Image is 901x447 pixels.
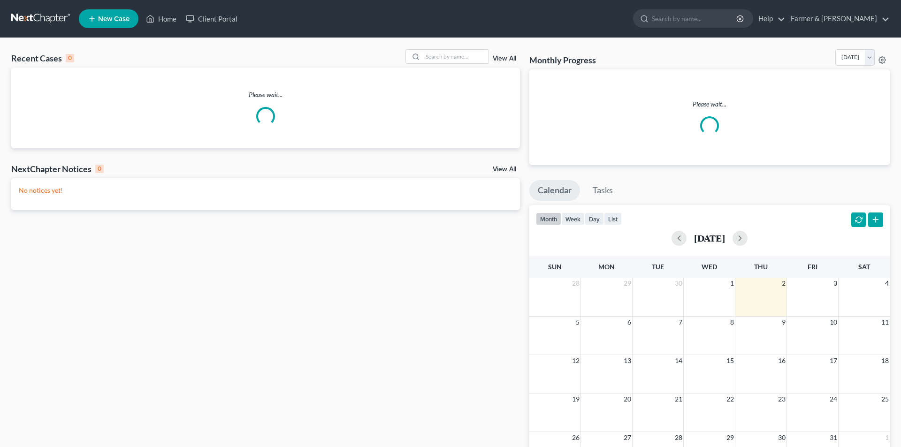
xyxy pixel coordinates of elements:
a: View All [493,166,516,173]
button: day [585,212,604,225]
span: 27 [623,432,632,443]
span: Tue [652,263,664,271]
span: 24 [829,394,838,405]
span: 25 [880,394,890,405]
span: 5 [575,317,580,328]
span: 13 [623,355,632,366]
input: Search by name... [652,10,738,27]
p: Please wait... [11,90,520,99]
span: 1 [729,278,735,289]
p: No notices yet! [19,186,512,195]
span: 14 [674,355,683,366]
span: Sat [858,263,870,271]
span: 11 [880,317,890,328]
span: 9 [781,317,786,328]
span: 16 [777,355,786,366]
a: Client Portal [181,10,242,27]
div: NextChapter Notices [11,163,104,174]
span: 8 [729,317,735,328]
span: 6 [626,317,632,328]
a: Tasks [584,180,621,201]
span: 1 [884,432,890,443]
span: 7 [678,317,683,328]
a: View All [493,55,516,62]
span: 10 [829,317,838,328]
h2: [DATE] [694,233,725,243]
a: Help [754,10,785,27]
a: Farmer & [PERSON_NAME] [786,10,889,27]
span: 17 [829,355,838,366]
span: 20 [623,394,632,405]
h3: Monthly Progress [529,54,596,66]
span: Mon [598,263,615,271]
span: Sun [548,263,562,271]
span: 29 [623,278,632,289]
button: month [536,212,561,225]
span: 28 [674,432,683,443]
span: 26 [571,432,580,443]
button: list [604,212,622,225]
span: 12 [571,355,580,366]
span: 30 [777,432,786,443]
span: Thu [754,263,768,271]
span: 3 [832,278,838,289]
span: 31 [829,432,838,443]
input: Search by name... [423,50,489,63]
span: 22 [725,394,735,405]
span: 2 [781,278,786,289]
span: 19 [571,394,580,405]
span: 28 [571,278,580,289]
a: Home [141,10,181,27]
span: 30 [674,278,683,289]
p: Please wait... [537,99,882,109]
div: Recent Cases [11,53,74,64]
span: 21 [674,394,683,405]
span: Fri [808,263,817,271]
span: 4 [884,278,890,289]
span: New Case [98,15,130,23]
span: 18 [880,355,890,366]
span: Wed [702,263,717,271]
span: 23 [777,394,786,405]
span: 29 [725,432,735,443]
button: week [561,212,585,225]
span: 15 [725,355,735,366]
a: Calendar [529,180,580,201]
div: 0 [66,54,74,62]
div: 0 [95,165,104,173]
